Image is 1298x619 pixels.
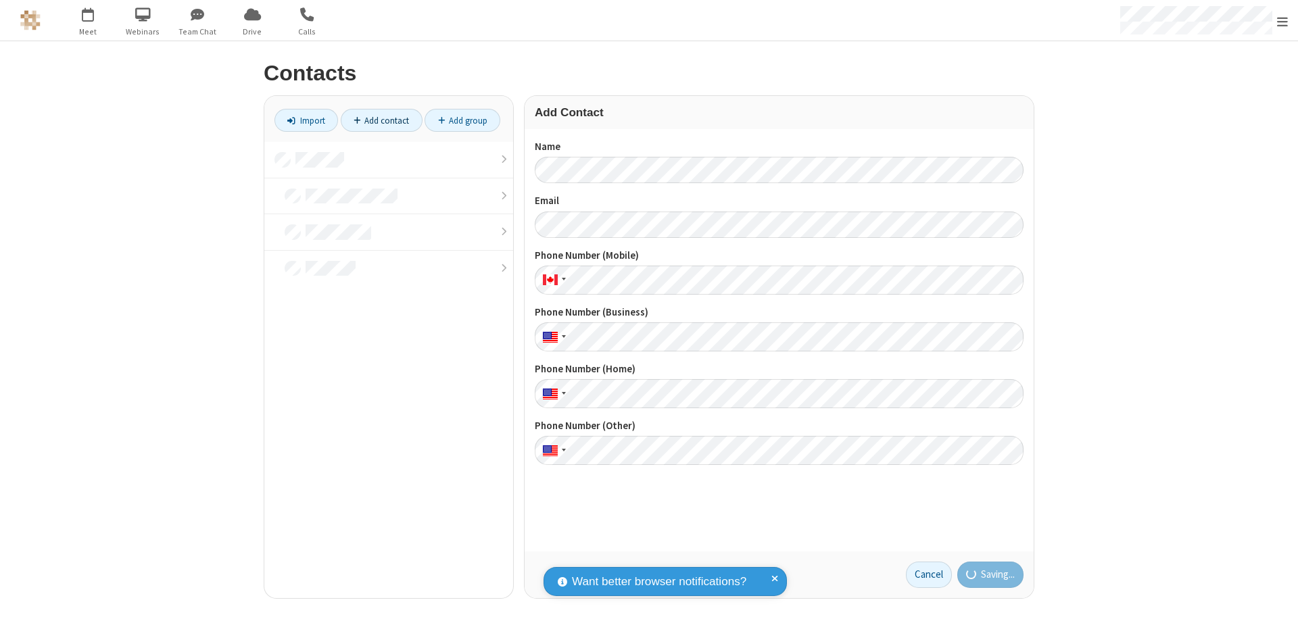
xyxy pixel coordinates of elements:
[1264,584,1288,610] iframe: Chat
[118,26,168,38] span: Webinars
[535,436,570,465] div: United States: + 1
[535,248,1024,264] label: Phone Number (Mobile)
[957,562,1024,589] button: Saving...
[282,26,333,38] span: Calls
[535,379,570,408] div: United States: + 1
[572,573,746,591] span: Want better browser notifications?
[535,139,1024,155] label: Name
[264,61,1034,85] h2: Contacts
[535,193,1024,209] label: Email
[906,562,952,589] a: Cancel
[535,418,1024,434] label: Phone Number (Other)
[535,106,1024,119] h3: Add Contact
[535,266,570,295] div: Canada: + 1
[63,26,114,38] span: Meet
[981,567,1015,583] span: Saving...
[535,322,570,351] div: United States: + 1
[227,26,278,38] span: Drive
[341,109,423,132] a: Add contact
[20,10,41,30] img: QA Selenium DO NOT DELETE OR CHANGE
[172,26,223,38] span: Team Chat
[425,109,500,132] a: Add group
[535,362,1024,377] label: Phone Number (Home)
[535,305,1024,320] label: Phone Number (Business)
[274,109,338,132] a: Import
